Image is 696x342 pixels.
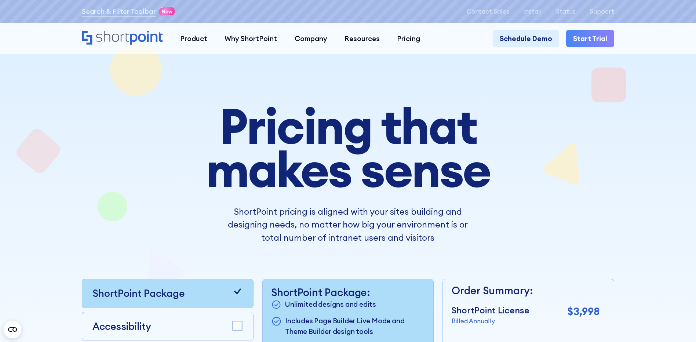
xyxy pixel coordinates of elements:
a: Home [82,31,163,46]
a: Schedule Demo [493,30,559,47]
a: Status [556,8,576,15]
p: Order Summary: [452,283,600,299]
button: Open CMP widget [4,321,21,338]
p: ShortPoint License [452,304,529,317]
a: Contact Sales [467,8,509,15]
div: Company [295,33,327,44]
h1: Pricing that makes sense [152,105,544,191]
a: Search & Filter Toolbar [82,6,156,17]
div: Resources [345,33,380,44]
p: Accessibility [92,319,151,334]
a: Pricing [389,30,429,47]
div: Product [180,33,207,44]
p: ShortPoint Package [92,286,185,301]
a: Support [590,8,614,15]
div: Pricing [397,33,420,44]
iframe: Chat Widget [659,307,696,342]
div: Why ShortPoint [225,33,277,44]
p: Billed Annually [452,317,529,326]
p: ShortPoint Package: [271,286,425,299]
p: Includes Page Builder Live Mode and Theme Builder design tools [285,316,425,336]
p: Unlimited designs and edits [285,299,376,310]
a: Resources [336,30,388,47]
p: ShortPoint pricing is aligned with your sites building and designing needs, no matter how big you... [218,205,478,244]
a: Install [523,8,542,15]
p: $3,998 [568,304,600,320]
a: Company [286,30,336,47]
a: Product [171,30,216,47]
a: Why ShortPoint [216,30,286,47]
a: Start Trial [566,30,614,47]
